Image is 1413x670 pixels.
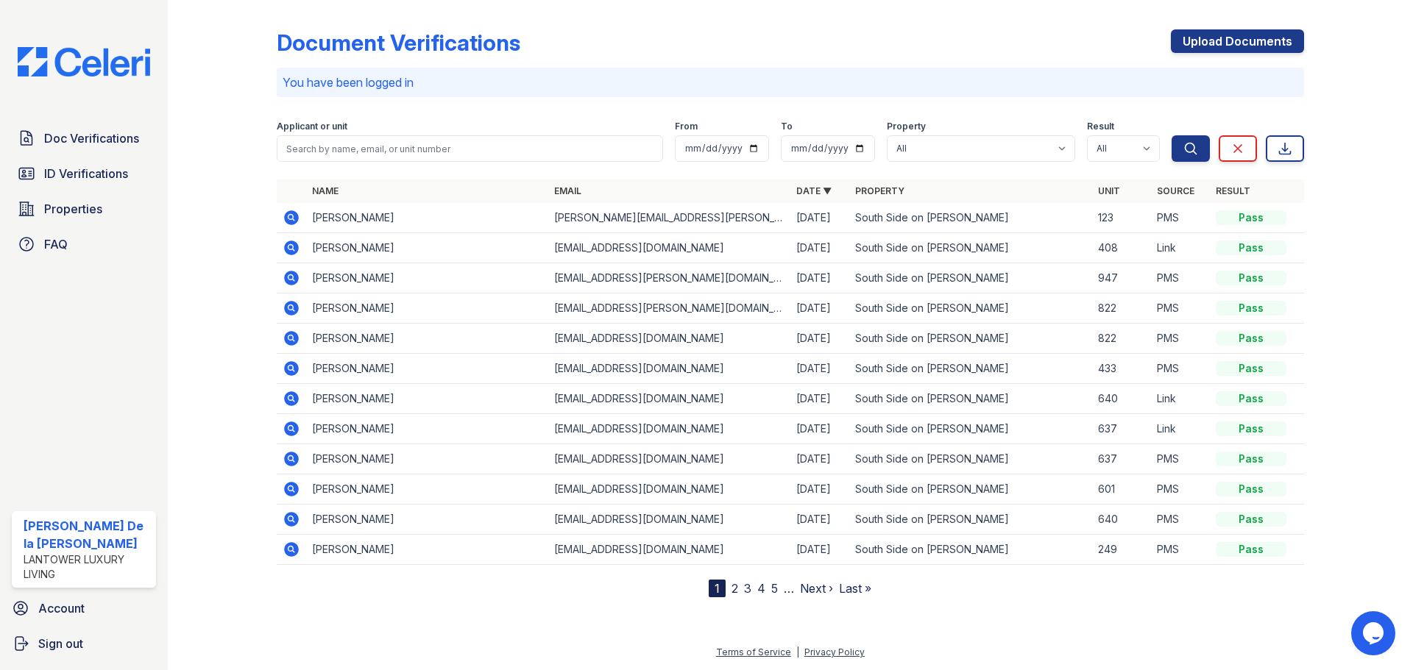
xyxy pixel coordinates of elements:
a: ID Verifications [12,159,156,188]
td: [DATE] [790,293,849,324]
td: [DATE] [790,384,849,414]
td: [PERSON_NAME] [306,505,548,535]
td: [DATE] [790,474,849,505]
td: 822 [1092,324,1151,354]
td: Link [1151,384,1210,414]
td: PMS [1151,293,1210,324]
td: [EMAIL_ADDRESS][DOMAIN_NAME] [548,384,790,414]
td: [PERSON_NAME] [306,535,548,565]
a: Email [554,185,581,196]
a: FAQ [12,229,156,259]
span: ID Verifications [44,165,128,182]
td: [PERSON_NAME] [306,414,548,444]
div: [PERSON_NAME] De la [PERSON_NAME] [24,517,150,552]
div: Pass [1216,512,1286,527]
div: Pass [1216,331,1286,346]
td: 601 [1092,474,1151,505]
td: [EMAIL_ADDRESS][DOMAIN_NAME] [548,505,790,535]
td: [DATE] [790,414,849,444]
iframe: chat widget [1351,611,1398,655]
div: Document Verifications [277,29,520,56]
td: [PERSON_NAME] [306,324,548,354]
td: [DATE] [790,263,849,293]
td: 640 [1092,505,1151,535]
td: [EMAIL_ADDRESS][DOMAIN_NAME] [548,324,790,354]
td: 433 [1092,354,1151,384]
td: PMS [1151,324,1210,354]
td: [EMAIL_ADDRESS][DOMAIN_NAME] [548,444,790,474]
div: Pass [1216,452,1286,466]
a: Sign out [6,629,162,658]
div: Pass [1216,271,1286,285]
span: FAQ [44,235,68,253]
td: [EMAIL_ADDRESS][DOMAIN_NAME] [548,233,790,263]
td: 123 [1092,203,1151,233]
td: PMS [1151,474,1210,505]
span: Properties [44,200,102,218]
a: Property [855,185,904,196]
div: Pass [1216,391,1286,406]
td: [EMAIL_ADDRESS][DOMAIN_NAME] [548,535,790,565]
td: [EMAIL_ADDRESS][DOMAIN_NAME] [548,474,790,505]
td: 822 [1092,293,1151,324]
a: 5 [771,581,778,596]
input: Search by name, email, or unit number [277,135,663,162]
span: Doc Verifications [44,129,139,147]
a: Terms of Service [716,646,791,657]
td: South Side on [PERSON_NAME] [849,263,1091,293]
td: [PERSON_NAME] [306,263,548,293]
a: Next › [800,581,833,596]
a: 3 [744,581,751,596]
a: Account [6,594,162,623]
img: CE_Logo_Blue-a8612792a0a2168367f1c8372b55b34899dd931a85d93a1a3d3e32e68fde9ad4.png [6,47,162,76]
td: South Side on [PERSON_NAME] [849,293,1091,324]
a: Privacy Policy [804,646,865,657]
td: PMS [1151,203,1210,233]
a: Date ▼ [796,185,832,196]
div: Pass [1216,361,1286,376]
td: [DATE] [790,354,849,384]
td: South Side on [PERSON_NAME] [849,535,1091,565]
td: [PERSON_NAME] [306,474,548,505]
a: Unit [1098,185,1120,196]
div: Pass [1216,421,1286,436]
td: PMS [1151,263,1210,293]
td: PMS [1151,444,1210,474]
a: Name [312,185,339,196]
div: Pass [1216,301,1286,316]
td: PMS [1151,505,1210,535]
td: South Side on [PERSON_NAME] [849,474,1091,505]
a: Doc Verifications [12,124,156,153]
label: From [675,121,698,132]
a: 2 [732,581,738,596]
td: South Side on [PERSON_NAME] [849,444,1091,474]
p: You have been logged in [283,74,1298,91]
td: [PERSON_NAME] [306,444,548,474]
td: 947 [1092,263,1151,293]
label: To [781,121,793,132]
div: Pass [1216,240,1286,255]
td: 408 [1092,233,1151,263]
td: South Side on [PERSON_NAME] [849,233,1091,263]
a: Source [1157,185,1194,196]
td: [PERSON_NAME] [306,354,548,384]
td: [PERSON_NAME] [306,203,548,233]
td: [DATE] [790,233,849,263]
td: Link [1151,233,1210,263]
a: 4 [757,581,765,596]
td: [PERSON_NAME] [306,384,548,414]
td: 637 [1092,444,1151,474]
div: | [796,646,799,657]
td: [DATE] [790,203,849,233]
td: PMS [1151,535,1210,565]
td: 249 [1092,535,1151,565]
td: [PERSON_NAME] [306,233,548,263]
label: Result [1087,121,1114,132]
a: Result [1216,185,1250,196]
td: [EMAIL_ADDRESS][DOMAIN_NAME] [548,414,790,444]
td: South Side on [PERSON_NAME] [849,354,1091,384]
td: [EMAIL_ADDRESS][PERSON_NAME][DOMAIN_NAME] [548,263,790,293]
td: 640 [1092,384,1151,414]
td: [DATE] [790,535,849,565]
